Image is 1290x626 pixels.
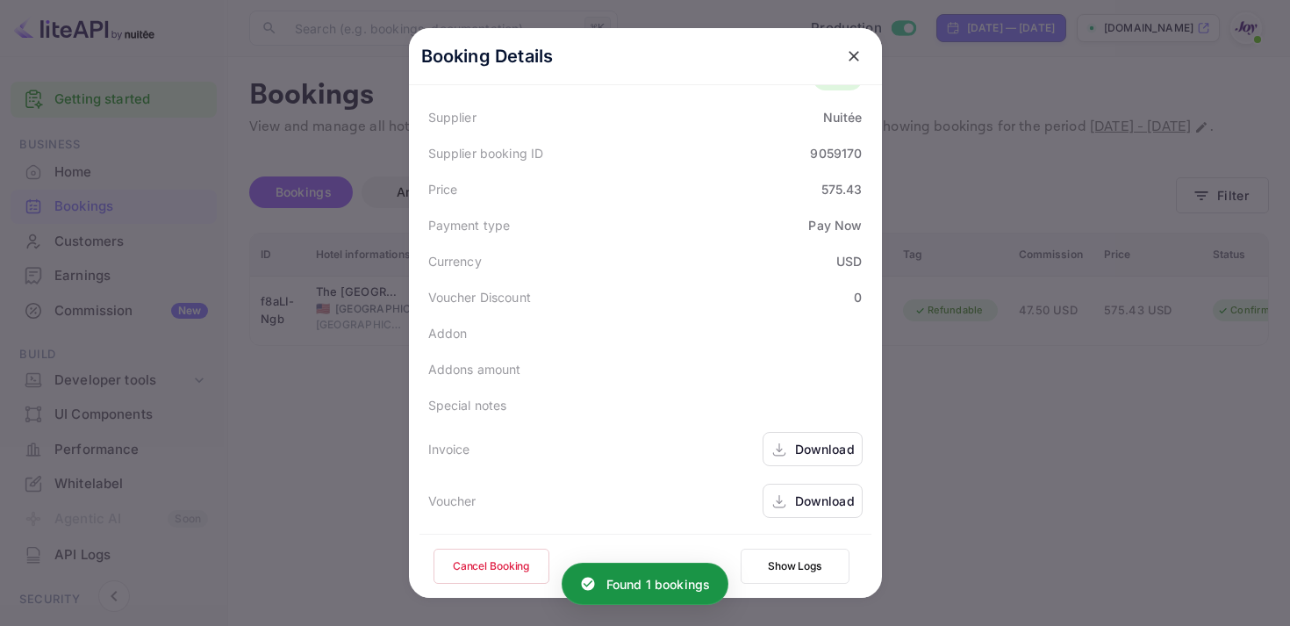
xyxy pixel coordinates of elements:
[428,492,477,510] div: Voucher
[428,252,482,270] div: Currency
[428,180,458,198] div: Price
[808,216,862,234] div: Pay Now
[810,144,862,162] div: 9059170
[821,180,863,198] div: 575.43
[823,108,863,126] div: Nuitée
[795,492,855,510] div: Download
[428,440,470,458] div: Invoice
[836,252,862,270] div: USD
[741,549,849,584] button: Show Logs
[428,288,531,306] div: Voucher Discount
[854,288,862,306] div: 0
[428,108,477,126] div: Supplier
[428,144,544,162] div: Supplier booking ID
[428,324,468,342] div: Addon
[421,43,554,69] p: Booking Details
[428,396,507,414] div: Special notes
[428,360,521,378] div: Addons amount
[428,216,511,234] div: Payment type
[795,440,855,458] div: Download
[838,40,870,72] button: close
[434,549,549,584] button: Cancel Booking
[606,575,710,594] p: Found 1 bookings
